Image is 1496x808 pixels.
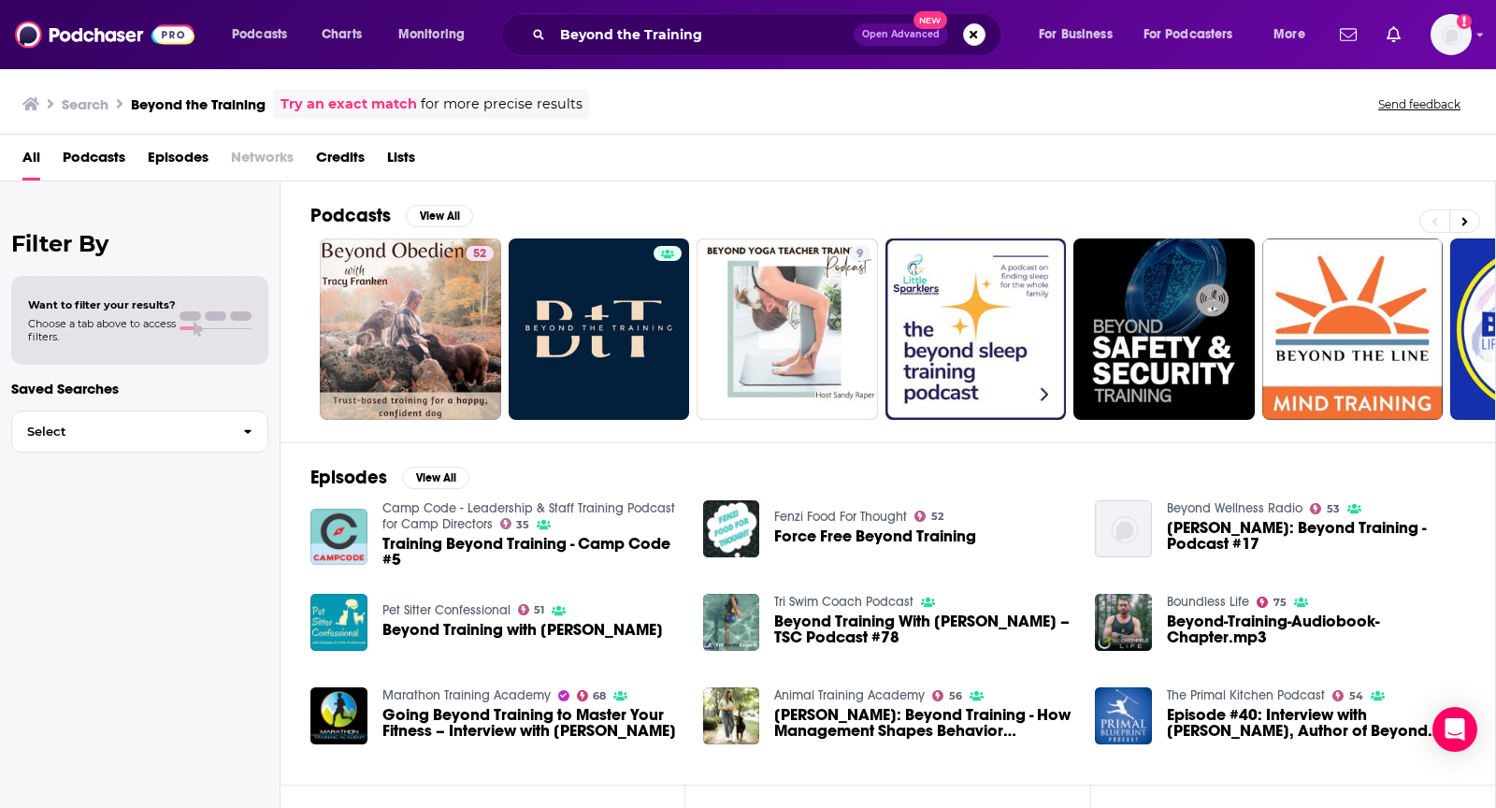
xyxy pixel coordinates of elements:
a: PodcastsView All [310,204,473,227]
div: Open Intercom Messenger [1432,707,1477,752]
span: Beyond Training With [PERSON_NAME] – TSC Podcast #78 [774,613,1072,645]
a: Beyond Training With Ben Greenfield – TSC Podcast #78 [703,594,760,651]
a: Episodes [148,142,209,180]
img: Force Free Beyond Training [703,500,760,557]
span: 54 [1349,692,1363,700]
a: Episode #40: Interview with Ben Greenfield, Author of Beyond Training [1167,707,1465,739]
span: for more precise results [421,94,583,115]
span: 35 [516,521,529,529]
button: Select [11,411,268,453]
span: For Podcasters [1144,22,1233,48]
a: Juliana DeWillems: Beyond Training - How Management Shapes Behavior [Episode 258] [774,707,1072,739]
a: 56 [932,690,962,701]
span: For Business [1039,22,1113,48]
span: Networks [231,142,294,180]
img: User Profile [1431,14,1472,55]
span: New [913,11,947,29]
button: open menu [219,20,311,50]
a: Tri Swim Coach Podcast [774,594,913,610]
a: 52 [466,246,494,261]
span: Lists [387,142,415,180]
a: The Primal Kitchen Podcast [1167,687,1325,703]
div: Search podcasts, credits, & more... [519,13,1019,56]
img: Beyond-Training-Audiobook-Chapter.mp3 [1095,594,1152,651]
a: All [22,142,40,180]
a: Show notifications dropdown [1379,19,1408,50]
img: Juliana DeWillems: Beyond Training - How Management Shapes Behavior [Episode 258] [703,687,760,744]
h3: Beyond the Training [131,95,266,113]
span: 9 [856,245,863,264]
span: Choose a tab above to access filters. [28,317,176,343]
button: open menu [385,20,489,50]
span: 68 [593,692,606,700]
span: 56 [949,692,962,700]
span: [PERSON_NAME]: Beyond Training - How Management Shapes Behavior [Episode 258] [774,707,1072,739]
svg: Add a profile image [1457,14,1472,29]
span: Going Beyond Training to Master Your Fitness – Interview with [PERSON_NAME] [382,707,681,739]
span: 52 [931,512,943,521]
a: 54 [1332,690,1363,701]
a: Going Beyond Training to Master Your Fitness – Interview with Ben Greenfield [382,707,681,739]
img: Episode #40: Interview with Ben Greenfield, Author of Beyond Training [1095,687,1152,744]
span: Beyond Training with [PERSON_NAME] [382,622,663,638]
span: 51 [534,606,544,614]
button: open menu [1260,20,1329,50]
a: 68 [577,690,607,701]
a: Credits [316,142,365,180]
a: Force Free Beyond Training [774,528,976,544]
button: open menu [1131,20,1260,50]
h2: Episodes [310,466,387,489]
a: Beyond Wellness Radio [1167,500,1302,516]
span: More [1273,22,1305,48]
a: Beyond Training With Ben Greenfield – TSC Podcast #78 [774,613,1072,645]
img: Beyond Training with Garrett Stevens [310,594,367,651]
button: open menu [1026,20,1136,50]
span: Select [12,426,228,438]
span: Logged in as TeemsPR [1431,14,1472,55]
a: EpisodesView All [310,466,469,489]
a: Beyond Training with Garrett Stevens [382,622,663,638]
span: [PERSON_NAME]: Beyond Training - Podcast #17 [1167,520,1465,552]
p: Saved Searches [11,380,268,397]
button: Show profile menu [1431,14,1472,55]
span: 53 [1327,505,1340,513]
a: Podcasts [63,142,125,180]
a: Marathon Training Academy [382,687,551,703]
a: Fenzi Food For Thought [774,509,907,525]
button: View All [402,467,469,489]
a: Charts [309,20,373,50]
h3: Search [62,95,108,113]
a: 52 [320,238,501,420]
button: View All [406,205,473,227]
a: Animal Training Academy [774,687,925,703]
a: Camp Code - Leadership & Staff Training Podcast for Camp Directors [382,500,675,532]
span: Beyond-Training-Audiobook-Chapter.mp3 [1167,613,1465,645]
a: Pet Sitter Confessional [382,602,511,618]
h2: Podcasts [310,204,391,227]
span: 75 [1273,599,1287,607]
a: Ben Greenfield: Beyond Training - Podcast #17 [1167,520,1465,552]
a: Training Beyond Training - Camp Code #5 [382,536,681,568]
a: 52 [914,511,943,522]
input: Search podcasts, credits, & more... [553,20,854,50]
span: Podcasts [232,22,287,48]
a: 9 [849,246,870,261]
img: Ben Greenfield: Beyond Training - Podcast #17 [1095,500,1152,557]
img: Going Beyond Training to Master Your Fitness – Interview with Ben Greenfield [310,687,367,744]
a: Podchaser - Follow, Share and Rate Podcasts [15,17,194,52]
a: Boundless Life [1167,594,1249,610]
a: 75 [1257,597,1287,608]
button: Send feedback [1373,96,1466,112]
a: 9 [697,238,878,420]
